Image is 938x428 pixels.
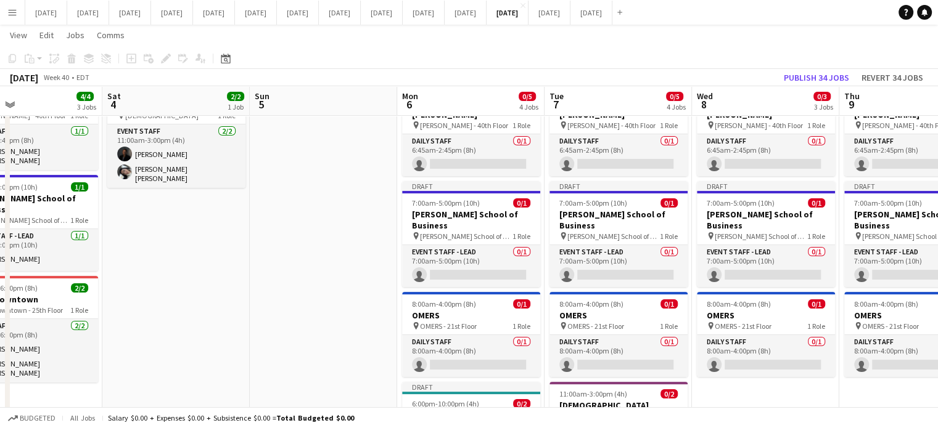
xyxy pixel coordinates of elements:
[559,299,623,309] span: 8:00am-4:00pm (8h)
[108,413,354,422] div: Salary $0.00 + Expenses $0.00 + Subsistence $0.00 =
[660,232,678,241] span: 1 Role
[519,102,538,111] div: 4 Jobs
[253,97,269,111] span: 5
[10,30,27,41] span: View
[68,413,97,422] span: All jobs
[255,91,269,102] span: Sun
[107,81,245,188] app-job-card: 11:00am-3:00pm (4h)2/2[DEMOGRAPHIC_DATA] [DEMOGRAPHIC_DATA]1 RoleEvent Staff2/211:00am-3:00pm (4h...
[697,209,835,231] h3: [PERSON_NAME] School of Business
[70,305,88,315] span: 1 Role
[151,1,193,25] button: [DATE]
[519,92,536,101] span: 0/5
[420,121,508,130] span: [PERSON_NAME] - 40th Floor
[412,299,476,309] span: 8:00am-4:00pm (8h)
[25,1,67,25] button: [DATE]
[97,30,125,41] span: Comms
[71,182,88,192] span: 1/1
[6,411,57,425] button: Budgeted
[39,30,54,41] span: Edit
[813,92,831,101] span: 0/3
[549,81,688,176] app-job-card: Draft6:45am-2:45pm (8h)0/1[PERSON_NAME] [PERSON_NAME] - 40th Floor1 RoleDaily Staff0/16:45am-2:45...
[420,232,512,241] span: [PERSON_NAME] School of Business - 30th Floor
[66,30,84,41] span: Jobs
[660,389,678,398] span: 0/2
[807,232,825,241] span: 1 Role
[361,1,403,25] button: [DATE]
[549,181,688,287] app-job-card: Draft7:00am-5:00pm (10h)0/1[PERSON_NAME] School of Business [PERSON_NAME] School of Business - 30...
[5,27,32,43] a: View
[227,92,244,101] span: 2/2
[697,335,835,377] app-card-role: Daily Staff0/18:00am-4:00pm (8h)
[707,299,771,309] span: 8:00am-4:00pm (8h)
[92,27,130,43] a: Comms
[697,81,835,176] div: Draft6:45am-2:45pm (8h)0/1[PERSON_NAME] [PERSON_NAME] - 40th Floor1 RoleDaily Staff0/16:45am-2:45...
[807,121,825,130] span: 1 Role
[403,1,445,25] button: [DATE]
[697,181,835,287] div: Draft7:00am-5:00pm (10h)0/1[PERSON_NAME] School of Business [PERSON_NAME] School of Business - 30...
[35,27,59,43] a: Edit
[412,399,479,408] span: 6:00pm-10:00pm (4h)
[667,102,686,111] div: 4 Jobs
[549,209,688,231] h3: [PERSON_NAME] School of Business
[570,1,612,25] button: [DATE]
[402,181,540,191] div: Draft
[402,245,540,287] app-card-role: Event Staff - Lead0/17:00am-5:00pm (10h)
[512,121,530,130] span: 1 Role
[67,1,109,25] button: [DATE]
[857,70,928,86] button: Revert 34 jobs
[697,292,835,377] app-job-card: 8:00am-4:00pm (8h)0/1OMERS OMERS - 21st Floor1 RoleDaily Staff0/18:00am-4:00pm (8h)
[107,124,245,188] app-card-role: Event Staff2/211:00am-3:00pm (4h)[PERSON_NAME][PERSON_NAME] [PERSON_NAME]
[41,73,72,82] span: Week 40
[513,299,530,309] span: 0/1
[412,198,480,208] span: 7:00am-5:00pm (10h)
[10,71,38,84] div: [DATE]
[402,91,418,102] span: Mon
[549,245,688,287] app-card-role: Event Staff - Lead0/17:00am-5:00pm (10h)
[844,91,860,102] span: Thu
[707,198,775,208] span: 7:00am-5:00pm (10h)
[559,198,627,208] span: 7:00am-5:00pm (10h)
[567,232,660,241] span: [PERSON_NAME] School of Business - 30th Floor
[402,335,540,377] app-card-role: Daily Staff0/18:00am-4:00pm (8h)
[445,1,487,25] button: [DATE]
[513,399,530,408] span: 0/2
[76,92,94,101] span: 4/4
[61,27,89,43] a: Jobs
[276,413,354,422] span: Total Budgeted $0.00
[549,400,688,411] h3: [DEMOGRAPHIC_DATA]
[854,299,918,309] span: 8:00am-4:00pm (8h)
[842,97,860,111] span: 9
[715,232,807,241] span: [PERSON_NAME] School of Business - 30th Floor
[660,299,678,309] span: 0/1
[697,245,835,287] app-card-role: Event Staff - Lead0/17:00am-5:00pm (10h)
[854,198,922,208] span: 7:00am-5:00pm (10h)
[549,91,564,102] span: Tue
[660,198,678,208] span: 0/1
[779,70,854,86] button: Publish 34 jobs
[549,134,688,176] app-card-role: Daily Staff0/16:45am-2:45pm (8h)
[549,292,688,377] app-job-card: 8:00am-4:00pm (8h)0/1OMERS OMERS - 21st Floor1 RoleDaily Staff0/18:00am-4:00pm (8h)
[549,310,688,321] h3: OMERS
[76,73,89,82] div: EDT
[660,121,678,130] span: 1 Role
[808,299,825,309] span: 0/1
[402,81,540,176] app-job-card: Draft6:45am-2:45pm (8h)0/1[PERSON_NAME] [PERSON_NAME] - 40th Floor1 RoleDaily Staff0/16:45am-2:45...
[420,321,477,331] span: OMERS - 21st Floor
[695,97,713,111] span: 8
[228,102,244,111] div: 1 Job
[549,335,688,377] app-card-role: Daily Staff0/18:00am-4:00pm (8h)
[109,1,151,25] button: [DATE]
[402,209,540,231] h3: [PERSON_NAME] School of Business
[529,1,570,25] button: [DATE]
[567,121,656,130] span: [PERSON_NAME] - 40th Floor
[20,414,56,422] span: Budgeted
[697,134,835,176] app-card-role: Daily Staff0/16:45am-2:45pm (8h)
[402,292,540,377] app-job-card: 8:00am-4:00pm (8h)0/1OMERS OMERS - 21st Floor1 RoleDaily Staff0/18:00am-4:00pm (8h)
[402,181,540,287] app-job-card: Draft7:00am-5:00pm (10h)0/1[PERSON_NAME] School of Business [PERSON_NAME] School of Business - 30...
